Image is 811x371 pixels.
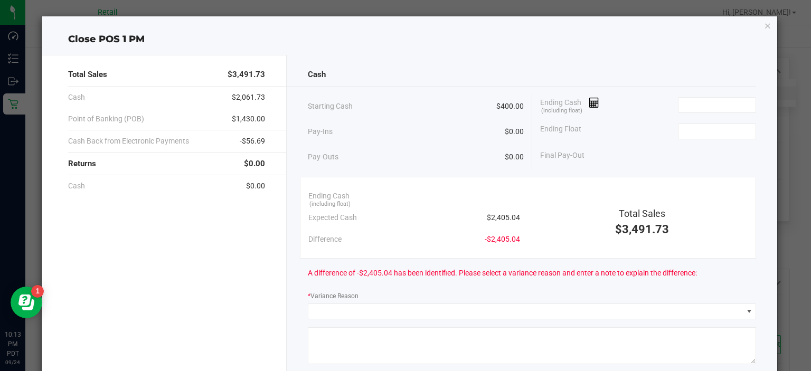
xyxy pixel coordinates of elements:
[308,234,342,245] span: Difference
[308,69,326,81] span: Cash
[308,191,350,202] span: Ending Cash
[68,69,107,81] span: Total Sales
[505,151,524,163] span: $0.00
[244,158,265,170] span: $0.00
[68,180,85,192] span: Cash
[619,208,665,219] span: Total Sales
[496,101,524,112] span: $400.00
[228,69,265,81] span: $3,491.73
[615,223,669,236] span: $3,491.73
[68,92,85,103] span: Cash
[232,113,265,125] span: $1,430.00
[541,107,582,116] span: (including float)
[308,212,357,223] span: Expected Cash
[540,97,599,113] span: Ending Cash
[540,150,584,161] span: Final Pay-Out
[540,123,581,139] span: Ending Float
[42,32,778,46] div: Close POS 1 PM
[485,234,520,245] span: -$2,405.04
[487,212,520,223] span: $2,405.04
[309,200,351,209] span: (including float)
[308,291,359,301] label: Variance Reason
[68,113,144,125] span: Point of Banking (POB)
[308,126,333,137] span: Pay-Ins
[11,287,42,318] iframe: Resource center
[246,180,265,192] span: $0.00
[68,153,266,175] div: Returns
[240,136,265,147] span: -$56.69
[68,136,189,147] span: Cash Back from Electronic Payments
[505,126,524,137] span: $0.00
[308,151,338,163] span: Pay-Outs
[232,92,265,103] span: $2,061.73
[308,268,697,279] span: A difference of -$2,405.04 has been identified. Please select a variance reason and enter a note ...
[308,101,353,112] span: Starting Cash
[31,285,44,298] iframe: Resource center unread badge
